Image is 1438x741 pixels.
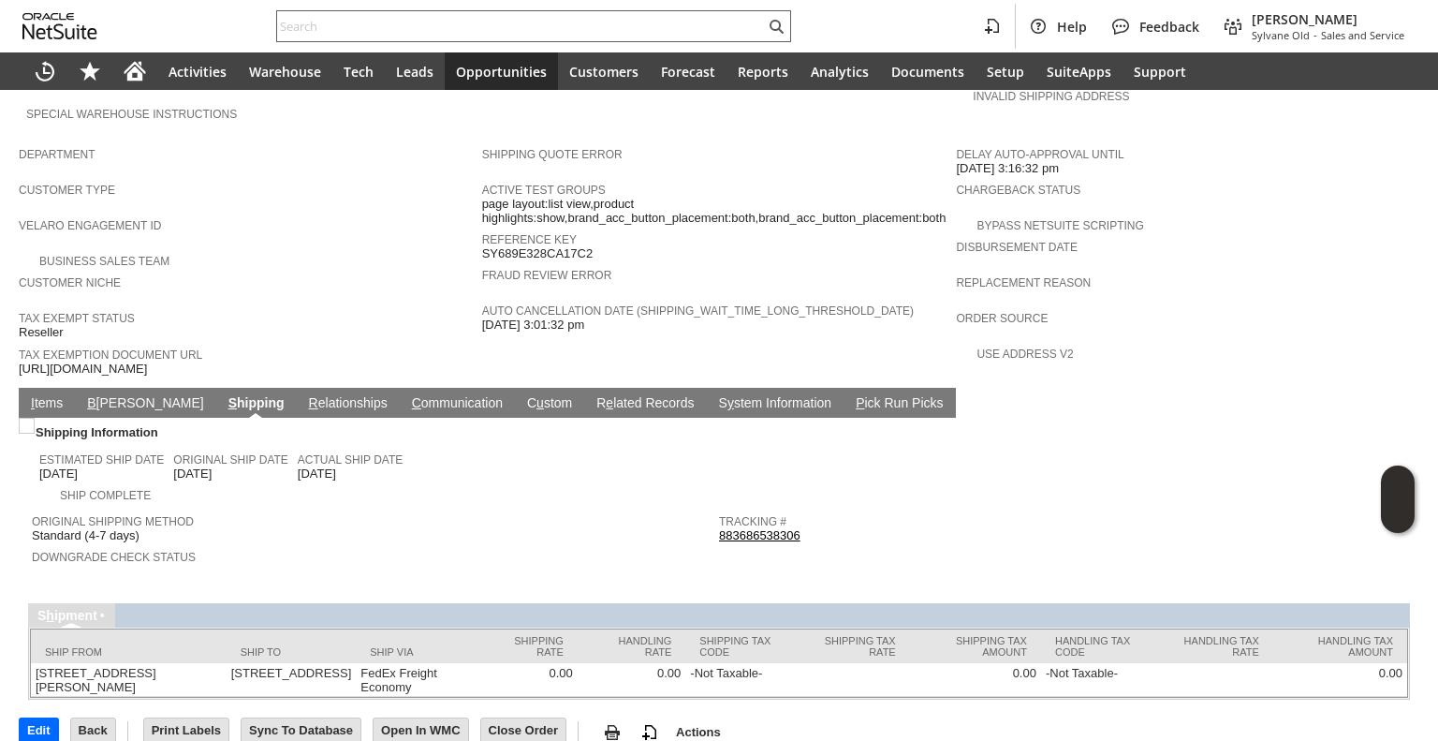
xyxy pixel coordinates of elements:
td: 0.00 [472,663,578,697]
div: Shipping Rate [486,635,564,658]
span: P [856,395,864,410]
a: Reports [726,52,800,90]
div: Ship To [241,646,343,658]
a: Forecast [650,52,726,90]
a: Shipment [37,608,97,623]
span: [DATE] [298,467,336,482]
a: Relationships [304,395,392,413]
div: Shipping Information [32,422,712,443]
span: Customers [569,63,638,81]
a: Original Shipping Method [32,515,194,528]
a: Activities [157,52,238,90]
span: Oracle Guided Learning Widget. To move around, please hold and drag [1381,500,1415,534]
a: Leads [385,52,445,90]
div: Shipping Tax Rate [813,635,896,658]
span: [DATE] 3:01:32 pm [482,318,585,333]
a: Shipping [224,395,289,413]
span: Warehouse [249,63,321,81]
td: -Not Taxable- [1041,663,1158,697]
a: Communication [407,395,507,413]
img: Unchecked [19,418,35,434]
a: Auto Cancellation Date (shipping_wait_time_long_threshold_date) [482,304,914,318]
span: Leads [396,63,433,81]
a: Original Ship Date [173,453,287,467]
span: Feedback [1139,18,1199,36]
a: Customers [558,52,650,90]
td: [STREET_ADDRESS][PERSON_NAME] [31,663,227,697]
div: Shipping Tax Amount [924,635,1027,658]
span: SuiteApps [1047,63,1111,81]
span: Activities [169,63,227,81]
span: page layout:list view,product highlights:show,brand_acc_button_placement:both,brand_acc_button_pl... [482,197,947,226]
span: I [31,395,35,410]
svg: Home [124,60,146,82]
a: Tech [332,52,385,90]
a: Opportunities [445,52,558,90]
span: e [606,395,613,410]
a: 883686538306 [719,528,800,542]
a: Bypass NetSuite Scripting [976,219,1143,232]
span: Reports [738,63,788,81]
a: Customer Type [19,184,115,197]
div: Handling Tax Amount [1287,635,1393,658]
a: Home [112,52,157,90]
a: Tax Exempt Status [19,312,135,325]
svg: Shortcuts [79,60,101,82]
span: h [46,608,54,623]
div: Handling Tax Code [1055,635,1144,658]
span: Reseller [19,325,64,340]
td: 0.00 [910,663,1041,697]
span: [DATE] 3:16:32 pm [956,161,1059,176]
a: Order Source [956,312,1048,325]
a: Tax Exemption Document URL [19,348,202,362]
span: Documents [891,63,964,81]
div: Handling Tax Rate [1172,635,1259,658]
span: SY689E328CA17C2 [482,246,594,261]
a: Disbursement Date [956,241,1078,254]
td: 0.00 [578,663,686,697]
svg: Search [765,15,787,37]
span: Support [1134,63,1186,81]
span: Sylvane Old [1252,28,1310,42]
a: Delay Auto-Approval Until [956,148,1123,161]
input: Search [277,15,765,37]
span: [PERSON_NAME] [1252,10,1404,28]
iframe: Click here to launch Oracle Guided Learning Help Panel [1381,466,1415,533]
a: Ship Complete [60,489,151,502]
a: System Information [714,395,837,413]
span: S [228,395,237,410]
td: 0.00 [1273,663,1407,697]
a: Pick Run Picks [851,395,947,413]
span: [URL][DOMAIN_NAME] [19,362,147,377]
div: Ship From [45,646,213,658]
a: Tracking # [719,515,786,528]
td: FedEx Freight Economy [356,663,472,697]
a: Unrolled view on [1386,392,1408,414]
td: [STREET_ADDRESS] [227,663,357,697]
a: Related Records [592,395,698,413]
a: Department [19,148,95,161]
a: Chargeback Status [956,184,1080,197]
a: Reference Key [482,233,577,246]
div: Shipping Tax Code [699,635,785,658]
span: y [727,395,734,410]
span: Sales and Service [1321,28,1404,42]
a: Setup [976,52,1035,90]
a: Support [1123,52,1197,90]
a: Active Test Groups [482,184,606,197]
span: Setup [987,63,1024,81]
svg: logo [22,13,97,39]
a: Business Sales Team [39,255,169,268]
span: [DATE] [39,467,78,482]
div: Handling Rate [592,635,672,658]
span: Analytics [811,63,869,81]
a: Estimated Ship Date [39,453,164,467]
a: Actual Ship Date [298,453,403,467]
a: Special Warehouse Instructions [26,108,237,121]
svg: Recent Records [34,60,56,82]
span: - [1313,28,1317,42]
span: Forecast [661,63,715,81]
a: Actions [668,725,728,739]
div: Shortcuts [67,52,112,90]
span: Opportunities [456,63,547,81]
